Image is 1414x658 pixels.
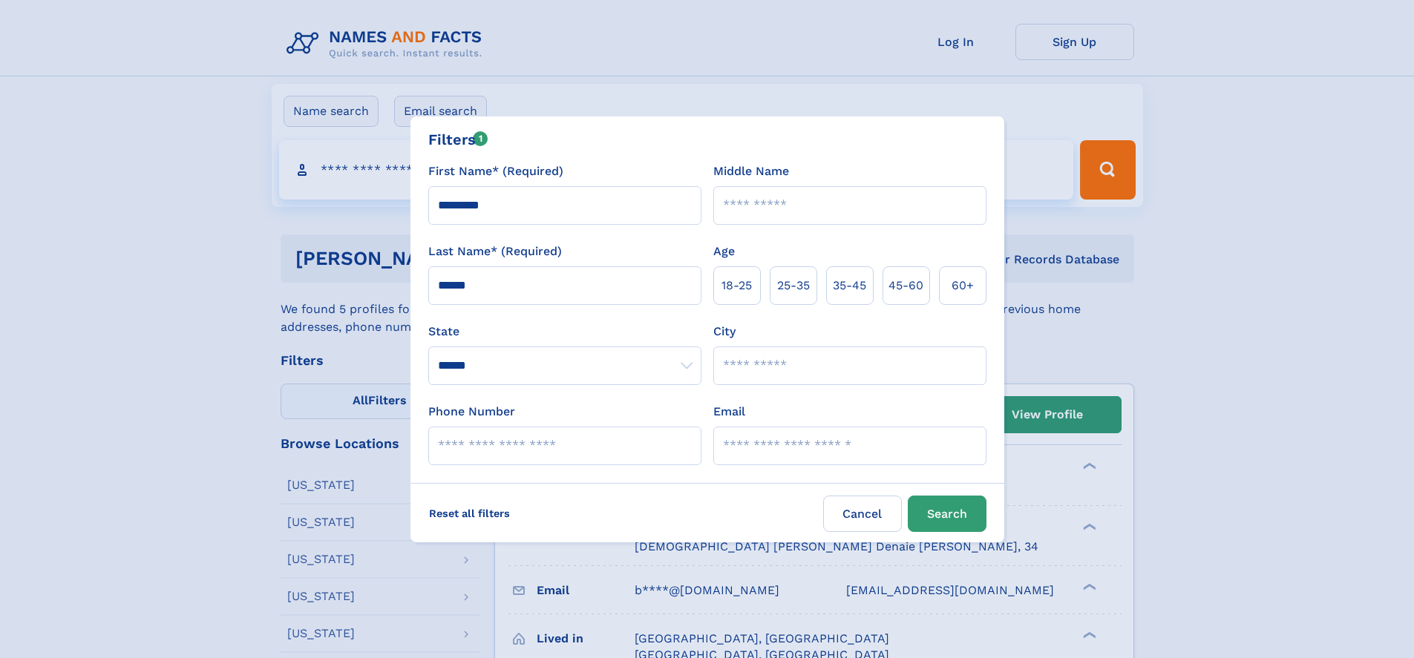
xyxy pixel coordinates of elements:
[888,277,923,295] span: 45‑60
[428,403,515,421] label: Phone Number
[428,243,562,260] label: Last Name* (Required)
[833,277,866,295] span: 35‑45
[713,323,736,340] label: City
[713,403,745,421] label: Email
[721,277,752,295] span: 18‑25
[428,323,701,340] label: State
[428,128,488,151] div: Filters
[419,496,520,531] label: Reset all filters
[823,496,902,532] label: Cancel
[952,277,974,295] span: 60+
[908,496,986,532] button: Search
[713,162,789,180] label: Middle Name
[777,277,810,295] span: 25‑35
[713,243,735,260] label: Age
[428,162,563,180] label: First Name* (Required)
